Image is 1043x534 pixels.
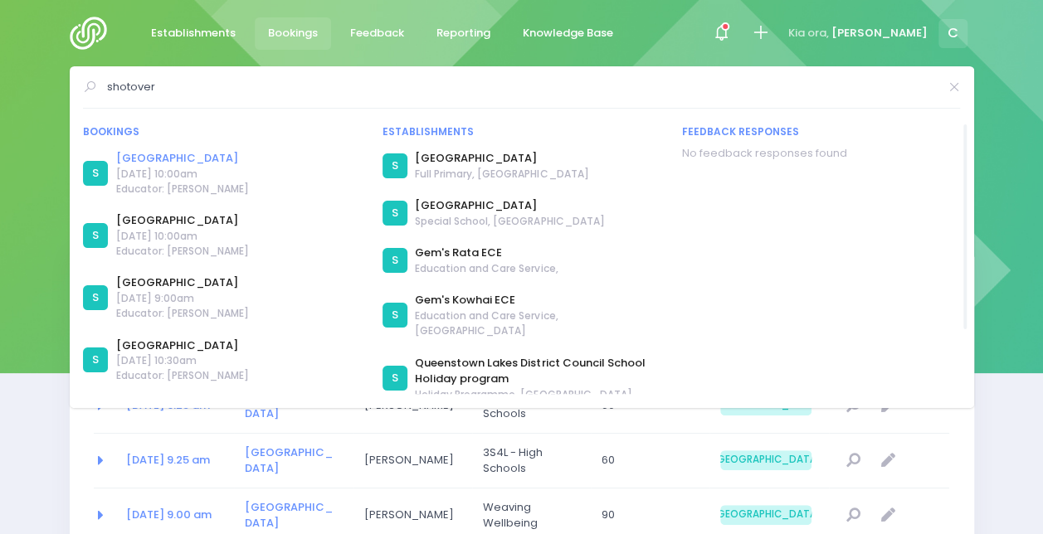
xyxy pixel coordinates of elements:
span: [DATE] 10:00am [116,229,249,244]
a: Establishments [138,17,250,50]
span: [PERSON_NAME] [364,452,456,468]
a: Gem's Kowhai ECE [415,292,660,308]
div: S [383,248,407,273]
a: [GEOGRAPHIC_DATA] [245,499,333,532]
td: 3S4L - High Schools [472,434,591,488]
a: View [840,447,867,474]
a: Gem's Rata ECE [415,245,558,261]
span: Establishments [151,25,236,41]
div: S [383,303,407,328]
div: S [383,366,407,391]
input: Search for anything (like establishments, bookings, or feedback) [107,75,938,100]
a: Knowledge Base [509,17,627,50]
span: Feedback [350,25,404,41]
a: [GEOGRAPHIC_DATA] [415,150,588,167]
a: View [840,502,867,529]
span: Full Primary, [GEOGRAPHIC_DATA] [415,167,588,182]
a: [GEOGRAPHIC_DATA] [415,197,604,214]
a: [GEOGRAPHIC_DATA] [116,274,249,291]
span: Holiday Programme, [GEOGRAPHIC_DATA] [415,387,660,402]
span: [GEOGRAPHIC_DATA] [720,450,811,470]
span: [DATE] 10:00am [116,167,249,182]
div: S [83,223,108,248]
a: [DATE] 9.25 am [126,452,210,468]
a: [DATE] 9.00 am [126,507,212,522]
div: S [83,161,108,186]
a: [GEOGRAPHIC_DATA] [116,337,249,354]
span: [DATE] 9:00am [116,291,249,306]
span: Kia ora, [788,25,829,41]
span: 60 [602,452,693,468]
div: Feedback responses [681,124,960,139]
span: Reporting [436,25,490,41]
td: 60 [591,434,709,488]
span: Special School, [GEOGRAPHIC_DATA] [415,214,604,229]
span: [GEOGRAPHIC_DATA] [720,505,811,525]
span: Weaving Wellbeing [483,499,574,532]
span: [DATE] 10:30am [116,353,249,368]
span: [PERSON_NAME] [364,507,456,523]
a: [GEOGRAPHIC_DATA] [245,444,333,477]
span: 3S4L - High Schools [483,444,574,477]
span: Educator: [PERSON_NAME] [116,244,249,259]
td: Jasmine Lambert [353,434,472,488]
span: Bookings [268,25,318,41]
a: Edit [875,447,902,474]
span: Knowledge Base [523,25,613,41]
div: S [83,347,108,372]
span: Educator: [PERSON_NAME] [116,368,249,383]
td: Hagley Community College [234,434,353,488]
div: Bookings [83,124,362,139]
div: S [383,201,407,226]
div: S [383,153,407,178]
a: Queenstown Lakes District Council School Holiday program [415,355,660,387]
td: 2026-06-09 09:25:00 [115,434,234,488]
span: Educator: [PERSON_NAME] [116,182,249,197]
span: 90 [602,507,693,523]
a: Feedback [337,17,418,50]
a: [GEOGRAPHIC_DATA] [116,212,249,229]
div: S [83,285,108,310]
td: null [829,434,949,488]
a: Bookings [255,17,332,50]
span: C [938,19,967,48]
a: Edit [875,502,902,529]
a: Reporting [423,17,504,50]
span: [PERSON_NAME] [831,25,928,41]
span: Education and Care Service, [GEOGRAPHIC_DATA] [415,308,660,338]
img: Logo [70,17,117,50]
span: Education and Care Service, [415,261,558,276]
span: Educator: [PERSON_NAME] [116,306,249,321]
td: South Island [709,434,828,488]
a: [GEOGRAPHIC_DATA] [116,150,249,167]
div: No feedback responses found [681,145,960,162]
div: Establishments [383,124,661,139]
